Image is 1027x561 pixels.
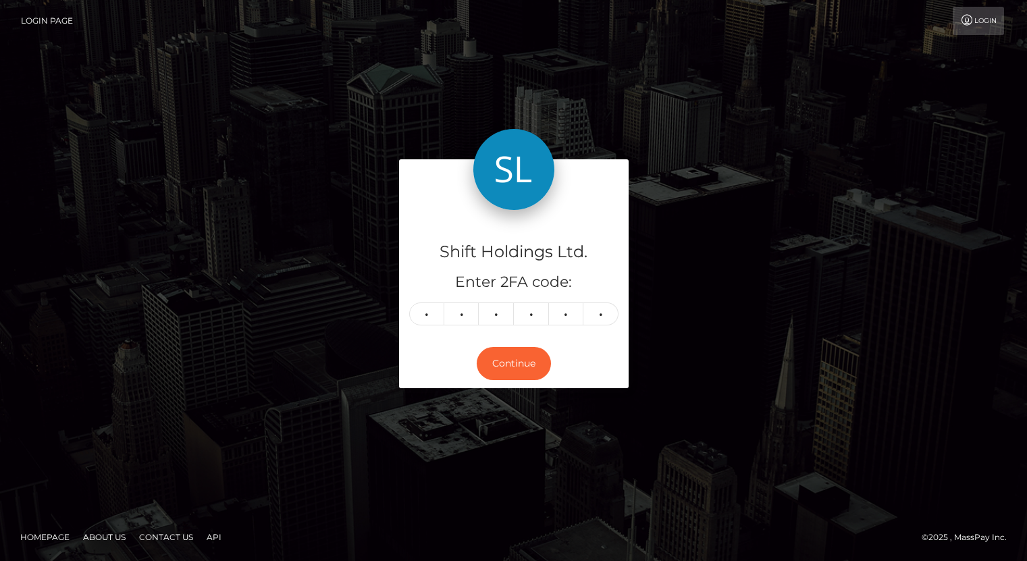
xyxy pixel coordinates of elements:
button: Continue [477,347,551,380]
a: Homepage [15,527,75,547]
h5: Enter 2FA code: [409,272,618,293]
a: Login Page [21,7,73,35]
a: Login [953,7,1004,35]
a: Contact Us [134,527,199,547]
div: © 2025 , MassPay Inc. [922,530,1017,545]
a: API [201,527,227,547]
a: About Us [78,527,131,547]
h4: Shift Holdings Ltd. [409,240,618,264]
img: Shift Holdings Ltd. [473,129,554,210]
